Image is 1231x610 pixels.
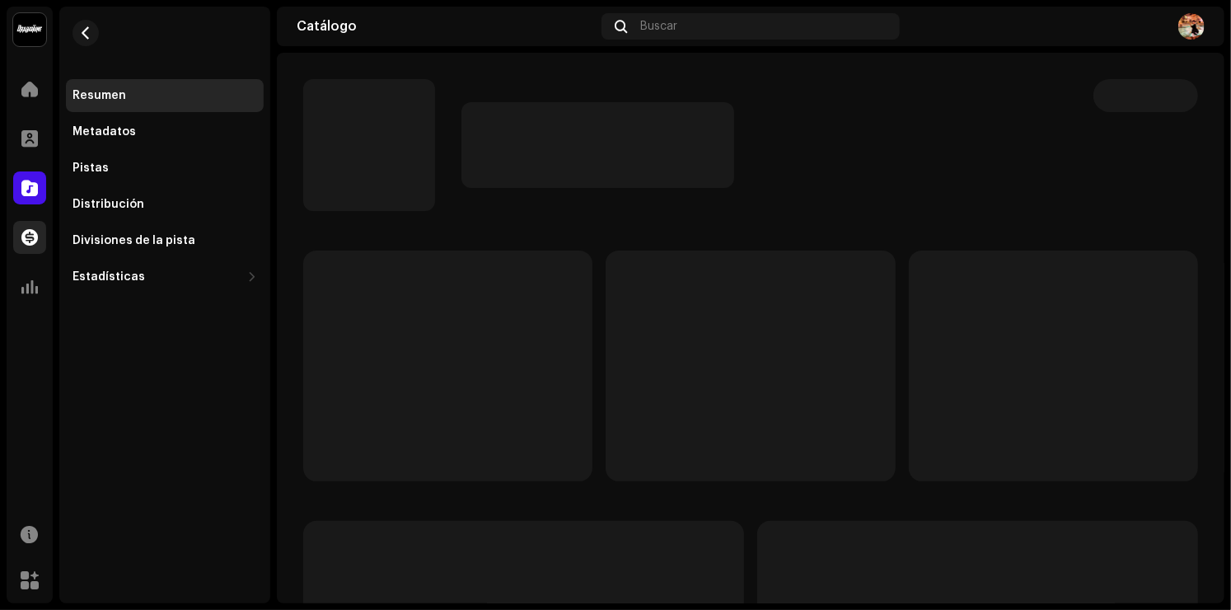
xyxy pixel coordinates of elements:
re-m-nav-item: Distribución [66,188,264,221]
div: Divisiones de la pista [73,234,195,247]
div: Metadatos [73,125,136,138]
img: e88efa21-a9d7-4a14-a4f0-f73e4f5b6293 [1178,13,1205,40]
div: Catálogo [297,20,595,33]
re-m-nav-item: Resumen [66,79,264,112]
div: Resumen [73,89,126,102]
re-m-nav-item: Divisiones de la pista [66,224,264,257]
div: Pistas [73,162,109,175]
re-m-nav-item: Pistas [66,152,264,185]
span: Buscar [640,20,677,33]
re-m-nav-dropdown: Estadísticas [66,260,264,293]
re-m-nav-item: Metadatos [66,115,264,148]
img: 10370c6a-d0e2-4592-b8a2-38f444b0ca44 [13,13,46,46]
div: Distribución [73,198,144,211]
div: Estadísticas [73,270,145,284]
